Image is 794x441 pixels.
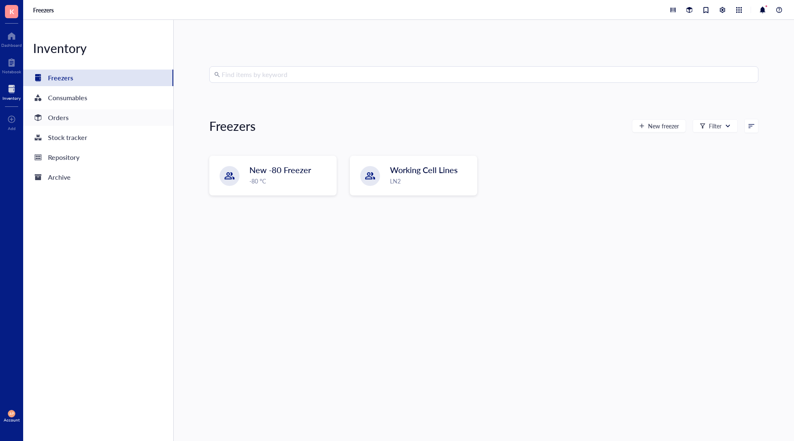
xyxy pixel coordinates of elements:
div: Freezers [48,72,73,84]
div: Notebook [2,69,21,74]
span: Working Cell Lines [390,164,458,176]
a: Inventory [2,82,21,101]
div: Orders [48,112,69,123]
button: New freezer [632,119,686,133]
a: Orders [23,109,173,126]
span: New freezer [648,123,679,129]
div: Dashboard [1,43,22,48]
div: Inventory [2,96,21,101]
div: Add [8,126,16,131]
a: Archive [23,169,173,186]
a: Stock tracker [23,129,173,146]
a: Dashboard [1,29,22,48]
div: Freezers [209,118,256,134]
span: K [10,6,14,17]
div: Inventory [23,40,173,56]
div: Stock tracker [48,132,87,143]
div: Filter [709,121,722,130]
a: Freezers [33,6,55,14]
a: Consumables [23,89,173,106]
div: Repository [48,152,79,163]
div: Archive [48,171,71,183]
div: Account [4,417,20,422]
a: Freezers [23,70,173,86]
div: Consumables [48,92,87,104]
div: LN2 [390,176,472,186]
span: AP [10,412,14,415]
div: -80 °C [249,176,331,186]
a: Notebook [2,56,21,74]
span: New -80 Freezer [249,164,311,176]
a: Repository [23,149,173,166]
